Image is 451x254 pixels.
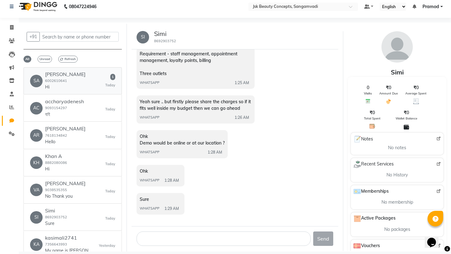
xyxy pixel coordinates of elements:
[45,235,92,241] h6: kasimali2741
[30,129,43,142] div: AR
[45,111,84,118] p: হাই
[58,56,78,63] span: Refresh
[30,75,43,87] div: SA
[30,184,43,196] div: VA
[45,220,67,227] p: Sure
[105,189,115,194] small: Today
[140,115,159,120] span: WHATSAPP
[99,243,115,248] small: Yesterday
[396,116,417,121] span: Wallet Balance
[30,156,43,169] div: KH
[413,98,419,104] img: Average Spent Icon
[45,193,86,200] p: No Thank you
[45,247,92,254] p: My name is [PERSON_NAME] I am [PERSON_NAME] shop
[140,168,148,174] span: Ohk
[235,115,249,120] span: 1:26 AM
[140,134,225,146] span: Ohk Demo would be online or at our location ?
[235,80,249,86] span: 1:25 AM
[30,211,43,224] div: SI
[45,180,86,186] h6: [PERSON_NAME]
[369,123,375,129] img: Total Spent Icon
[105,216,115,221] small: Today
[381,199,413,206] span: No membership
[45,153,67,159] h6: Khan A
[353,135,373,143] span: Notes
[404,109,409,116] span: ₹0
[140,196,149,202] span: Sure
[384,226,410,233] span: No packages
[45,215,67,219] small: 8692903752
[45,139,86,145] p: Hello
[164,206,179,211] span: 1:29 AM
[39,32,119,42] input: Search by name or phone number
[379,91,398,96] span: Amount Due
[164,178,179,183] span: 1:28 AM
[154,39,176,43] small: 8692903752
[364,116,381,121] span: Total Spent
[45,188,67,192] small: 9038535355
[23,56,31,63] span: All
[386,98,391,104] img: Amount Due Icon
[27,32,40,42] button: +91
[140,80,159,85] span: WHATSAPP
[45,79,67,83] small: 6002610641
[353,242,380,250] span: Vouchers
[413,84,419,91] span: ₹0
[405,91,427,96] span: Average Spent
[370,109,375,116] span: ₹0
[364,91,372,96] span: Visits
[140,99,251,111] span: Yeah sure .. but firstly please share the charges so if it fits well inside my budget then we can...
[45,166,67,172] p: Hi
[105,107,115,112] small: Today
[140,150,159,155] span: WHATSAPP
[30,102,43,114] div: AC
[105,83,115,88] small: Today
[381,31,413,63] img: avatar
[45,71,86,77] h6: [PERSON_NAME]
[45,242,67,246] small: 7356643993
[386,172,408,178] span: No History
[140,51,237,76] span: Requirement - staff management, appointment management, loyalty points, billing Three outlets
[110,74,115,80] span: 1
[367,84,369,91] span: 0
[45,99,84,104] h6: accharyadenesh
[425,229,445,248] iframe: chat widget
[353,188,389,195] span: Memberships
[388,145,406,151] span: No notes
[45,106,67,110] small: 9093154297
[140,178,159,183] span: WHATSAPP
[45,84,86,90] p: Hi
[105,161,115,167] small: Today
[208,150,222,155] span: 1:28 AM
[45,208,67,214] h6: Simi
[38,56,52,63] span: Unread
[45,160,67,165] small: 8882080086
[348,68,446,77] div: Simi
[154,30,176,38] h5: Simi
[140,206,159,211] span: WHATSAPP
[386,84,391,91] span: ₹0
[353,160,394,168] span: Recent Services
[353,215,396,222] span: Active Packages
[105,134,115,140] small: Today
[30,238,43,251] div: KA
[137,31,149,43] div: SI
[45,126,86,132] h6: [PERSON_NAME]
[422,3,439,10] span: Pramod
[45,133,67,138] small: 7618134842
